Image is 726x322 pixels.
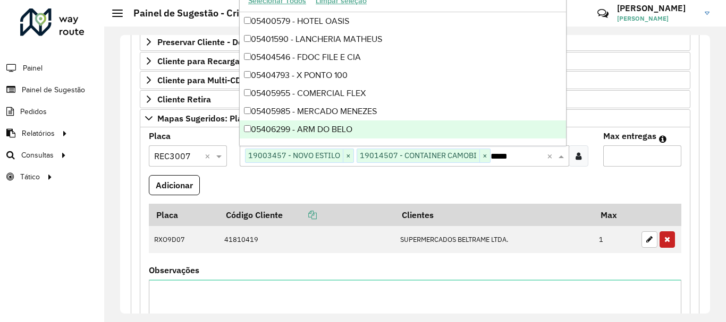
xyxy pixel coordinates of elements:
label: Observações [149,264,199,276]
span: Clear all [205,150,214,162]
div: 05405955 - COMERCIAL FLEX [240,84,566,102]
div: 05406343 - SUPER BRISK [240,138,566,156]
div: 05401590 - LANCHERIA MATHEUS [240,30,566,48]
h2: Painel de Sugestão - Criar registro [123,7,285,19]
em: Máximo de clientes que serão colocados na mesma rota com os clientes informados [659,135,666,143]
span: [PERSON_NAME] [617,14,697,23]
span: Cliente para Multi-CDD/Internalização [157,76,307,84]
span: Pedidos [20,106,47,117]
th: Código Cliente [218,204,394,226]
span: Relatórios [22,128,55,139]
span: × [479,150,490,162]
span: Cliente para Recarga [157,57,240,65]
th: Max [594,204,636,226]
label: Max entregas [603,129,656,142]
h3: [PERSON_NAME] [617,3,697,13]
td: 1 [594,226,636,254]
div: 05404793 - X PONTO 100 [240,66,566,84]
span: Preservar Cliente - Devem ficar no buffer, não roteirizar [157,38,374,46]
span: Mapas Sugeridos: Placa-Cliente [157,114,282,123]
td: SUPERMERCADOS BELTRAME LTDA. [394,226,593,254]
div: 05405985 - MERCADO MENEZES [240,102,566,120]
span: Cliente Retira [157,95,211,103]
a: Preservar Cliente - Devem ficar no buffer, não roteirizar [140,33,690,51]
a: Copiar [283,210,317,220]
a: Contato Rápido [592,2,614,25]
a: Cliente para Multi-CDD/Internalização [140,71,690,89]
td: 41810419 [218,226,394,254]
span: Tático [20,171,40,182]
span: Consultas [21,150,54,161]
span: Painel [23,63,43,74]
span: Clear all [547,150,556,162]
th: Clientes [394,204,593,226]
span: 19003457 - NOVO ESTILO [246,149,343,162]
th: Placa [149,204,218,226]
span: × [343,150,353,162]
div: 05406299 - ARM DO BELO [240,120,566,138]
span: Painel de Sugestão [22,84,85,95]
button: Adicionar [149,175,200,195]
label: Placa [149,129,171,142]
a: Cliente Retira [140,90,690,108]
div: 05404546 - FDOC FILE E CIA [240,48,566,66]
a: Cliente para Recarga [140,52,690,70]
a: Mapas Sugeridos: Placa-Cliente [140,109,690,127]
div: 05400579 - HOTEL OASIS [240,12,566,30]
td: RXO9D07 [149,226,218,254]
span: 19014507 - CONTAINER CAMOBI [357,149,479,162]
